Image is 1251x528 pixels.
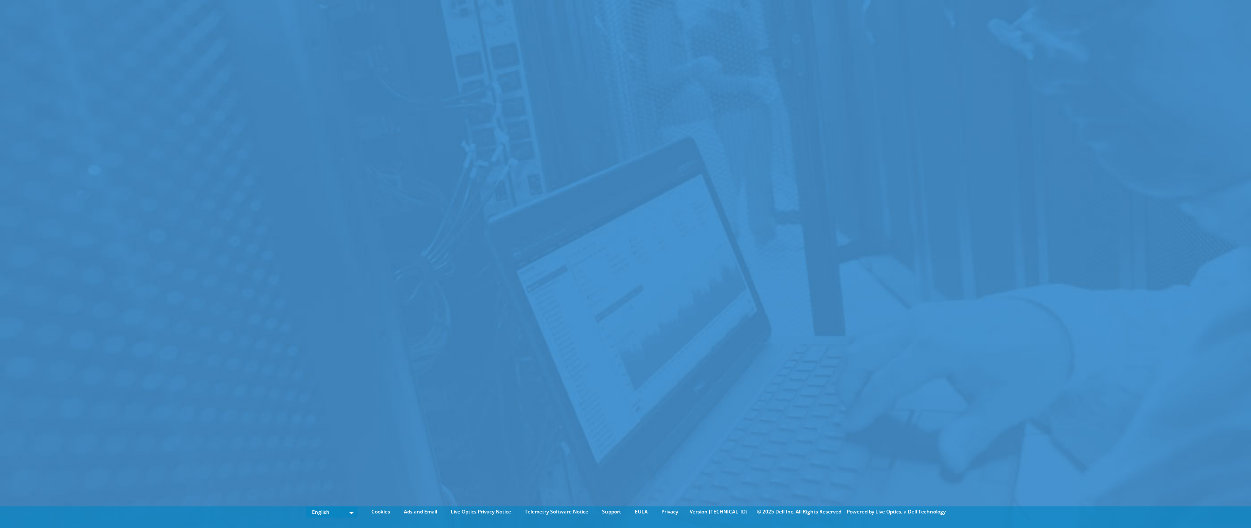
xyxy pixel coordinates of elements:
a: Ads and Email [398,507,443,516]
li: Powered by Live Optics, a Dell Technology [847,507,946,516]
a: Telemetry Software Notice [519,507,595,516]
a: EULA [629,507,654,516]
a: Privacy [655,507,684,516]
a: Live Optics Privacy Notice [445,507,517,516]
li: © 2025 Dell Inc. All Rights Reserved [753,507,845,516]
a: Cookies [365,507,396,516]
li: Version [TECHNICAL_ID] [686,507,752,516]
a: Support [596,507,627,516]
